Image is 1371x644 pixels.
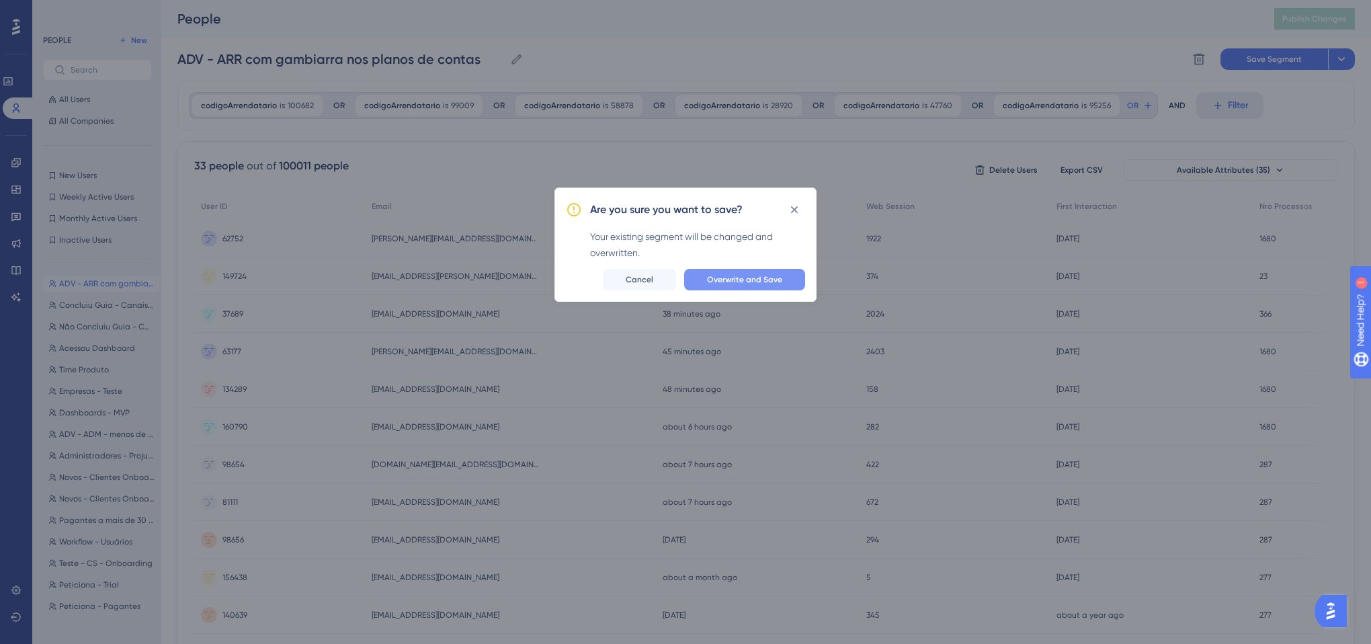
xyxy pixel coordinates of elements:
span: Overwrite and Save [707,274,782,285]
div: 1 [93,7,97,17]
div: Your existing segment will be changed and overwritten. [590,229,805,261]
h2: Are you sure you want to save? [590,202,743,218]
span: Cancel [626,274,653,285]
iframe: UserGuiding AI Assistant Launcher [1315,591,1355,631]
span: Need Help? [32,3,84,19]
